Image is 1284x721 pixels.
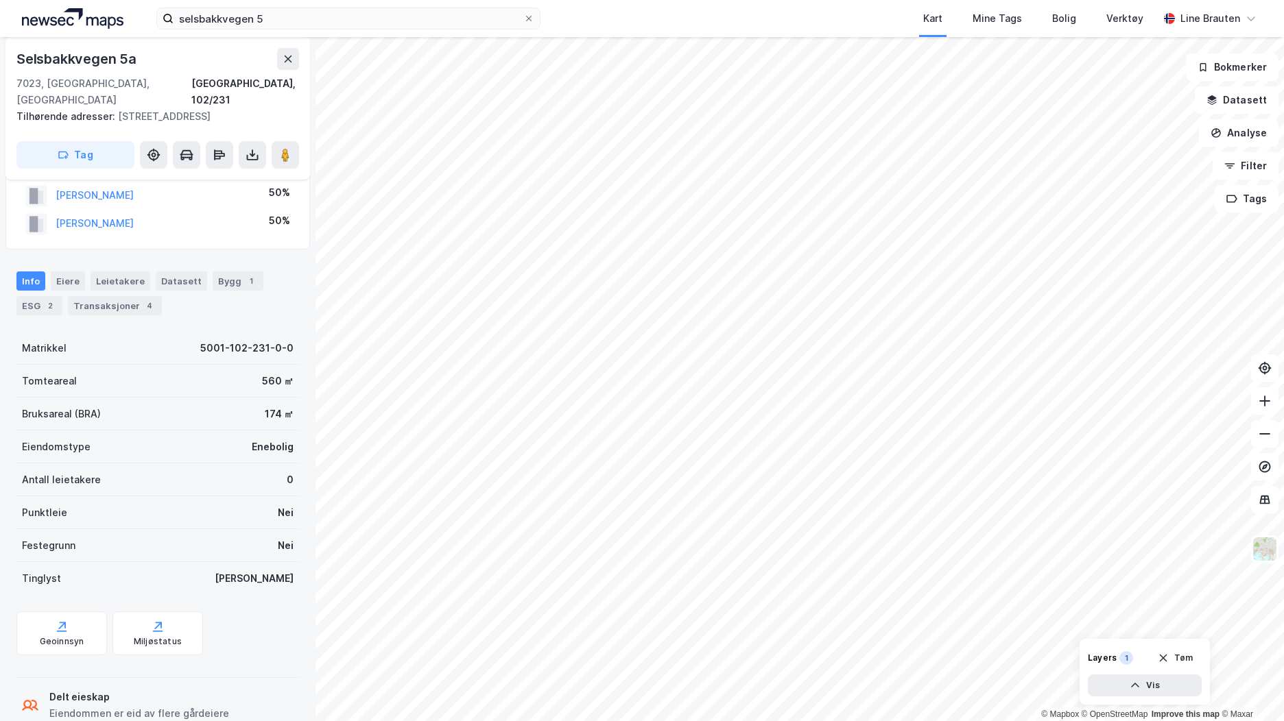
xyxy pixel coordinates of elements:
div: Punktleie [22,504,67,521]
div: Eiere [51,271,85,291]
div: 1 [1119,651,1133,665]
button: Tag [16,141,134,169]
div: Geoinnsyn [40,636,84,647]
a: OpenStreetMap [1082,709,1148,719]
div: 5001-102-231-0-0 [200,340,294,356]
div: [PERSON_NAME] [215,570,294,587]
button: Vis [1088,674,1202,696]
div: Bolig [1052,10,1076,27]
div: Info [16,271,45,291]
img: logo.a4113a55bc3d86da70a041830d287a7e.svg [22,8,123,29]
div: 0 [287,472,294,488]
div: Nei [278,537,294,554]
div: Enebolig [252,439,294,455]
div: Bruksareal (BRA) [22,406,101,422]
span: Tilhørende adresser: [16,110,118,122]
input: Søk på adresse, matrikkel, gårdeiere, leietakere eller personer [174,8,523,29]
div: 174 ㎡ [265,406,294,422]
div: Festegrunn [22,537,75,554]
div: 4 [143,299,156,313]
div: Leietakere [91,271,150,291]
div: ESG [16,296,62,315]
div: Line Brauten [1180,10,1240,27]
div: Selsbakkvegen 5a [16,48,139,70]
div: Layers [1088,652,1117,663]
a: Improve this map [1152,709,1220,719]
div: 2 [43,299,57,313]
div: Tinglyst [22,570,61,587]
button: Analyse [1199,119,1279,147]
div: 7023, [GEOGRAPHIC_DATA], [GEOGRAPHIC_DATA] [16,75,191,108]
button: Tøm [1149,647,1202,669]
div: 50% [269,212,290,229]
div: Kart [923,10,942,27]
div: [GEOGRAPHIC_DATA], 102/231 [191,75,299,108]
div: Mine Tags [973,10,1022,27]
button: Datasett [1195,86,1279,114]
div: 1 [244,274,258,288]
div: Tomteareal [22,373,77,389]
div: [STREET_ADDRESS] [16,108,288,125]
div: Delt eieskap [49,689,229,705]
div: Antall leietakere [22,472,101,488]
div: Datasett [156,271,207,291]
div: Matrikkel [22,340,67,356]
div: Bygg [213,271,263,291]
div: Kontrollprogram for chat [1215,655,1284,721]
div: Miljøstatus [134,636,182,647]
button: Bokmerker [1186,53,1279,81]
a: Mapbox [1041,709,1079,719]
div: Verktøy [1106,10,1143,27]
div: Transaksjoner [68,296,162,315]
div: 50% [269,184,290,201]
div: Nei [278,504,294,521]
button: Tags [1215,185,1279,212]
div: Eiendomstype [22,439,91,455]
button: Filter [1213,152,1279,180]
img: Z [1252,536,1278,562]
div: 560 ㎡ [262,373,294,389]
iframe: Chat Widget [1215,655,1284,721]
